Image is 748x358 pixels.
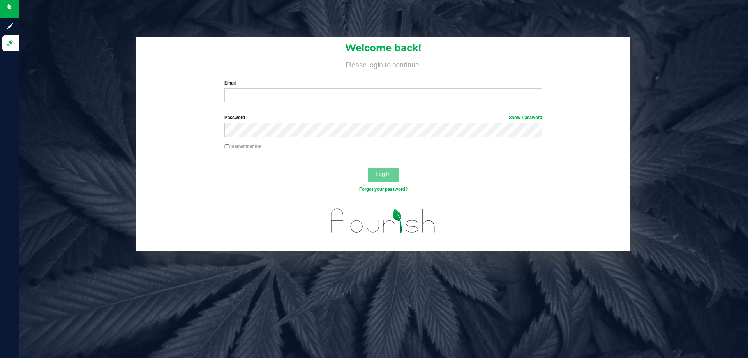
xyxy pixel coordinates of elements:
[376,171,391,177] span: Log In
[368,168,399,182] button: Log In
[6,39,14,47] inline-svg: Log in
[6,23,14,30] inline-svg: Sign up
[224,143,261,150] label: Remember me
[136,43,630,53] h1: Welcome back!
[509,115,542,120] a: Show Password
[224,115,245,120] span: Password
[321,201,445,241] img: flourish_logo.svg
[224,144,230,150] input: Remember me
[136,59,630,69] h4: Please login to continue.
[359,187,408,192] a: Forgot your password?
[224,79,542,86] label: Email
